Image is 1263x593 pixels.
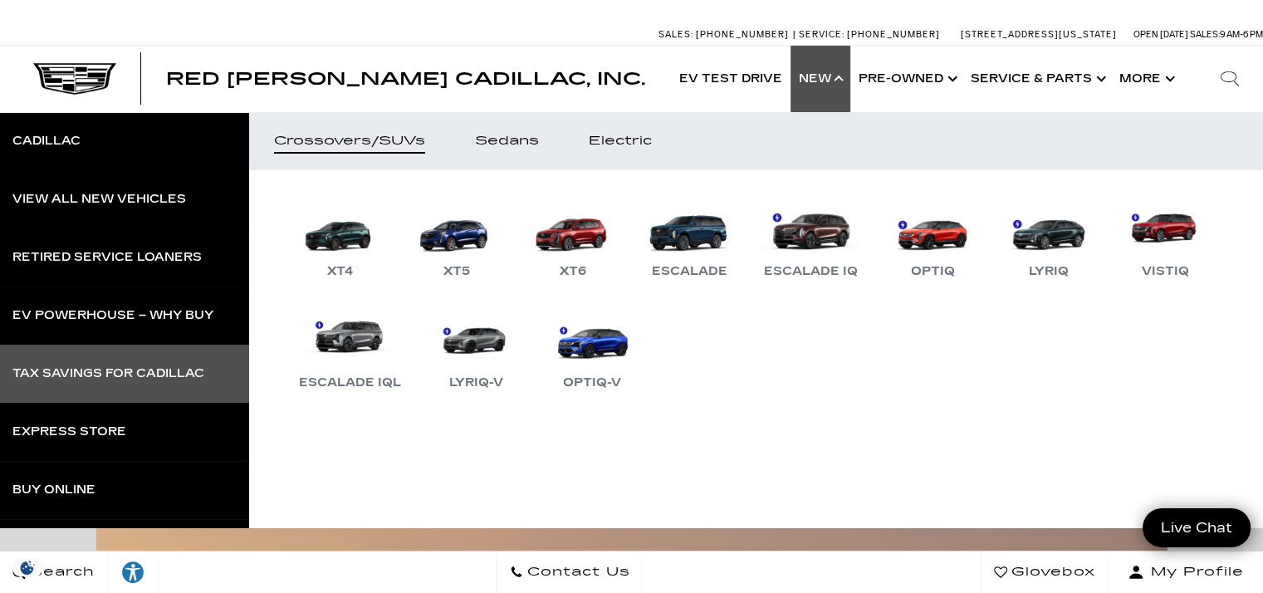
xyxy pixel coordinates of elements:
[319,262,362,282] div: XT4
[542,306,642,393] a: OPTIQ-V
[426,306,526,393] a: LYRIQ-V
[696,29,789,40] span: [PHONE_NUMBER]
[441,373,512,393] div: LYRIQ-V
[1109,551,1263,593] button: Open user profile menu
[1190,29,1220,40] span: Sales:
[1115,195,1215,282] a: VISTIQ
[166,71,645,87] a: Red [PERSON_NAME] Cadillac, Inc.
[12,368,204,380] div: Tax Savings for Cadillac
[12,310,213,321] div: EV Powerhouse – Why Buy
[1143,508,1251,547] a: Live Chat
[999,195,1099,282] a: LYRIQ
[564,112,677,170] a: Electric
[962,46,1111,112] a: Service & Parts
[450,112,564,170] a: Sedans
[1111,46,1180,112] button: More
[291,373,409,393] div: Escalade IQL
[26,561,95,584] span: Search
[12,252,202,263] div: Retired Service Loaners
[108,560,158,585] div: Explore your accessibility options
[1007,561,1095,584] span: Glovebox
[850,46,962,112] a: Pre-Owned
[8,559,47,576] section: Click to Open Cookie Consent Modal
[791,46,850,112] a: New
[1021,262,1077,282] div: LYRIQ
[1133,29,1188,40] span: Open [DATE]
[589,135,652,147] div: Electric
[108,551,159,593] a: Explore your accessibility options
[407,195,507,282] a: XT5
[291,195,390,282] a: XT4
[799,29,844,40] span: Service:
[33,63,116,95] img: Cadillac Dark Logo with Cadillac White Text
[644,262,736,282] div: Escalade
[274,135,425,147] div: Crossovers/SUVs
[981,551,1109,593] a: Glovebox
[551,262,595,282] div: XT6
[1133,262,1197,282] div: VISTIQ
[639,195,739,282] a: Escalade
[12,426,126,438] div: Express Store
[497,551,644,593] a: Contact Us
[756,195,866,282] a: Escalade IQ
[523,195,623,282] a: XT6
[12,135,81,147] div: Cadillac
[793,30,944,39] a: Service: [PHONE_NUMBER]
[475,135,539,147] div: Sedans
[12,484,95,496] div: Buy Online
[961,29,1117,40] a: [STREET_ADDRESS][US_STATE]
[523,561,630,584] span: Contact Us
[8,559,47,576] img: Opt-Out Icon
[1144,561,1244,584] span: My Profile
[12,194,186,205] div: View All New Vehicles
[903,262,963,282] div: OPTIQ
[1153,518,1241,537] span: Live Chat
[555,373,629,393] div: OPTIQ-V
[166,69,645,89] span: Red [PERSON_NAME] Cadillac, Inc.
[756,262,866,282] div: Escalade IQ
[658,29,693,40] span: Sales:
[435,262,478,282] div: XT5
[847,29,940,40] span: [PHONE_NUMBER]
[291,306,409,393] a: Escalade IQL
[249,112,450,170] a: Crossovers/SUVs
[671,46,791,112] a: EV Test Drive
[658,30,793,39] a: Sales: [PHONE_NUMBER]
[1220,29,1263,40] span: 9 AM-6 PM
[883,195,982,282] a: OPTIQ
